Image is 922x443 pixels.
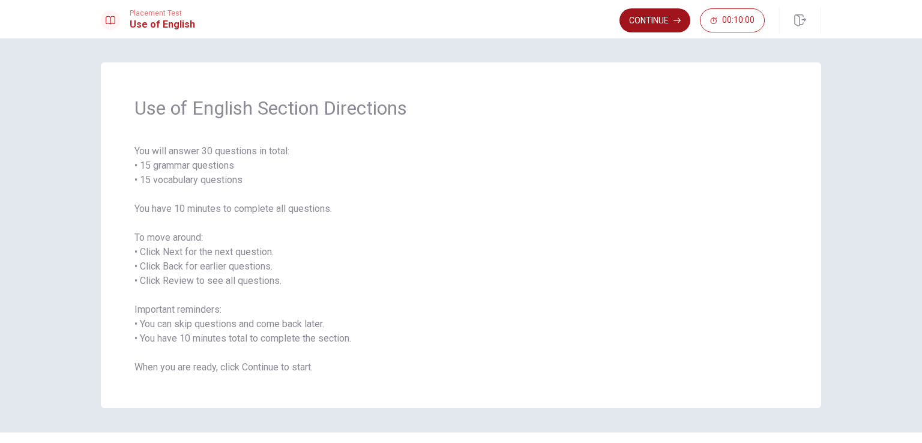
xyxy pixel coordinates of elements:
[619,8,690,32] button: Continue
[130,9,195,17] span: Placement Test
[722,16,755,25] span: 00:10:00
[700,8,765,32] button: 00:10:00
[130,17,195,32] h1: Use of English
[134,144,788,375] span: You will answer 30 questions in total: • 15 grammar questions • 15 vocabulary questions You have ...
[134,96,788,120] span: Use of English Section Directions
